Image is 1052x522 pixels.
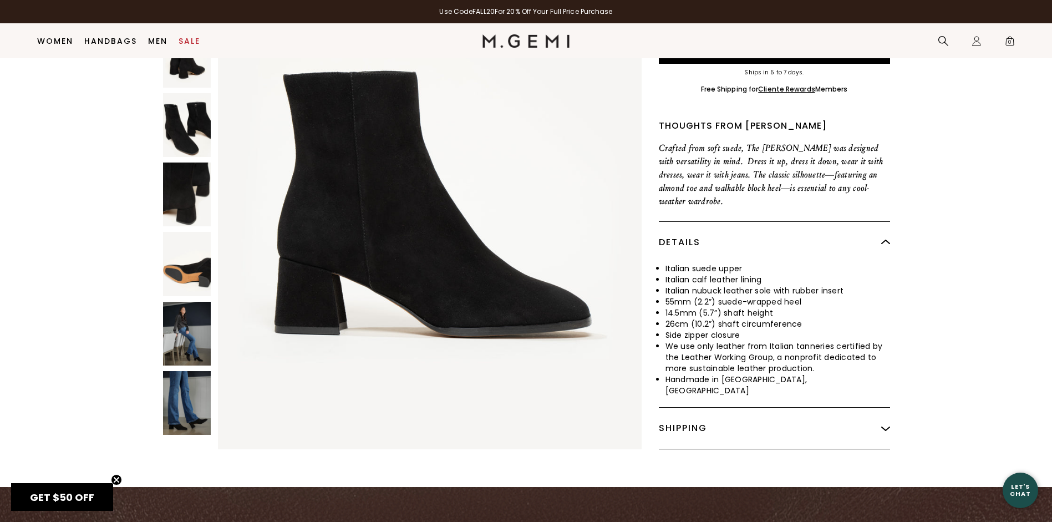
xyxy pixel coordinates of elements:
[665,274,890,285] li: Italian calf leather lining
[659,69,890,76] div: Ships in 5 to 7 days.
[665,318,890,330] li: 26cm (10.2”) shaft circumference
[659,141,890,208] p: Crafted from soft suede, The [PERSON_NAME] was designed with versatility in mind. Dress it up, dr...
[163,371,211,435] img: The Cristina
[163,163,211,227] img: The Cristina
[1004,38,1015,49] span: 0
[665,330,890,341] li: Side zipper closure
[665,263,890,274] li: Italian suede upper
[758,84,815,94] a: Cliente Rewards
[1003,483,1038,497] div: Let's Chat
[11,483,113,511] div: GET $50 OFFClose teaser
[665,296,890,307] li: 55mm (2.2”) suede-wrapped heel
[659,119,890,133] div: Thoughts from [PERSON_NAME]
[472,7,495,16] strong: FALL20
[163,93,211,157] img: The Cristina
[659,408,890,449] div: Shipping
[482,34,570,48] img: M.Gemi
[665,341,890,374] li: We use only leather from Italian tanneries certified by the Leather Working Group, a nonprofit de...
[30,490,94,504] span: GET $50 OFF
[84,37,137,45] a: Handbags
[163,302,211,366] img: The Cristina
[163,232,211,296] img: The Cristina
[701,85,848,94] div: Free Shipping for Members
[148,37,167,45] a: Men
[37,37,73,45] a: Women
[659,222,890,263] div: Details
[665,285,890,296] li: Italian nubuck leather sole with rubber insert
[665,374,890,396] li: Handmade in [GEOGRAPHIC_DATA], [GEOGRAPHIC_DATA]
[111,474,122,485] button: Close teaser
[665,307,890,318] li: 14.5mm (5.7”) shaft height
[179,37,200,45] a: Sale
